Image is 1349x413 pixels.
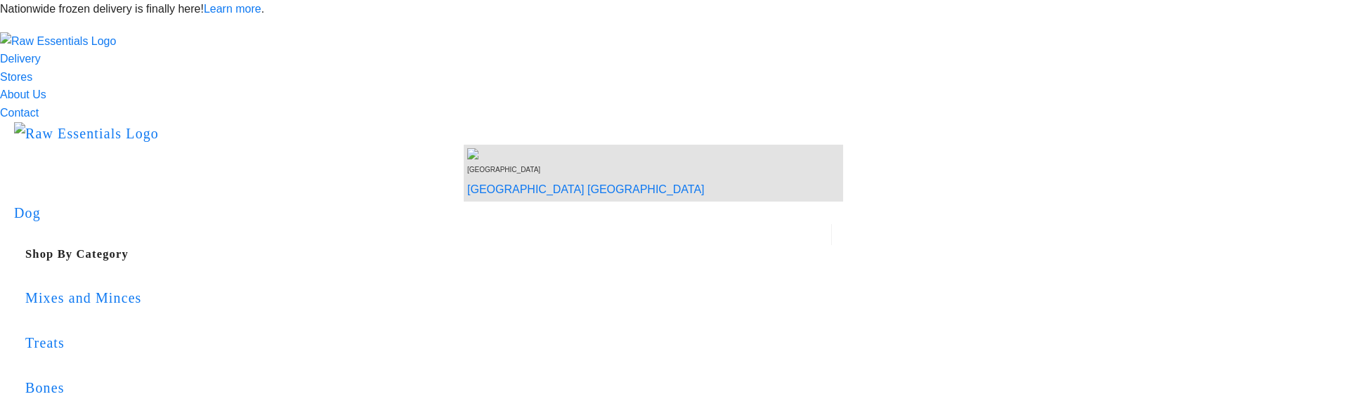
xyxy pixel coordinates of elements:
[14,122,159,145] img: Raw Essentials Logo
[467,166,540,173] span: [GEOGRAPHIC_DATA]
[25,268,832,328] a: Mixes and Minces
[25,332,832,354] div: Treats
[25,245,832,264] h5: Shop By Category
[14,205,41,221] a: Dog
[204,3,261,15] a: Learn more
[25,313,832,373] a: Treats
[587,183,705,195] a: [GEOGRAPHIC_DATA]
[25,376,832,399] div: Bones
[25,287,832,309] div: Mixes and Minces
[467,148,481,159] img: van-moving.png
[467,183,585,195] a: [GEOGRAPHIC_DATA]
